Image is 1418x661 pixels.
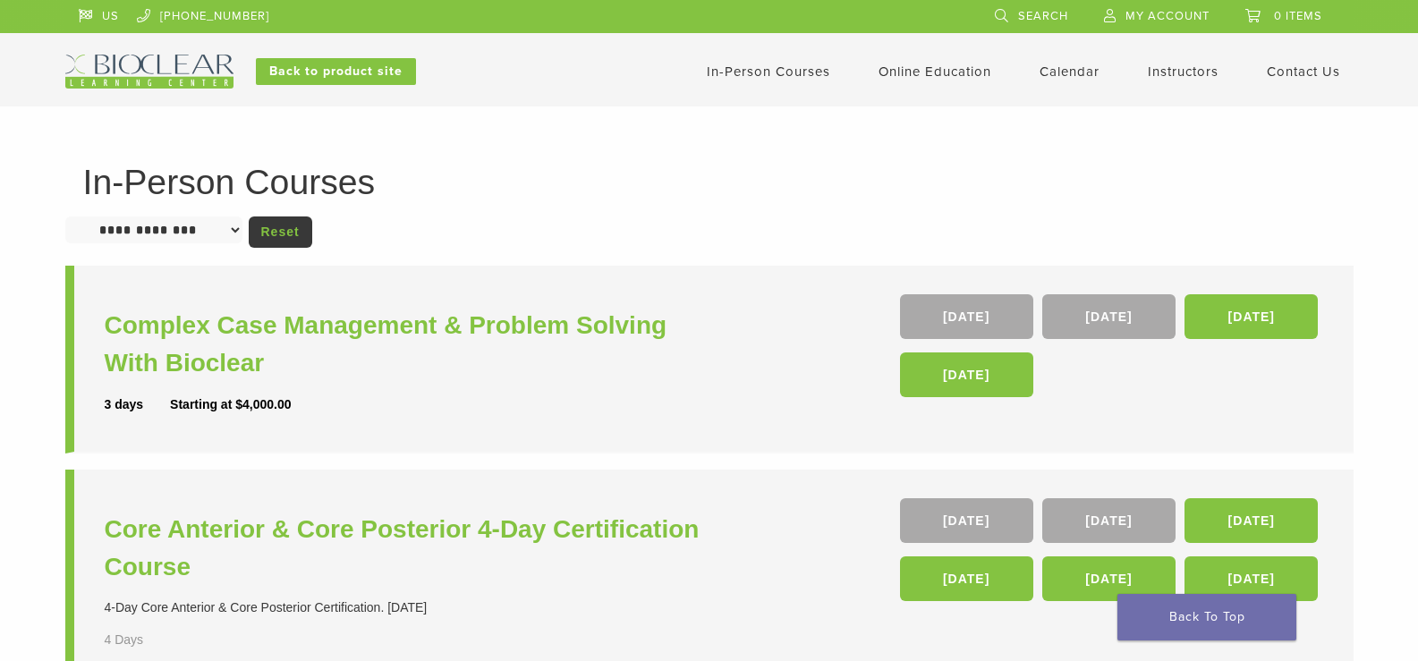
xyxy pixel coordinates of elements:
a: Complex Case Management & Problem Solving With Bioclear [105,307,714,382]
a: Calendar [1040,64,1100,80]
span: 0 items [1274,9,1322,23]
div: 4 Days [105,631,196,649]
div: , , , , , [900,498,1323,610]
div: 4-Day Core Anterior & Core Posterior Certification. [DATE] [105,598,714,617]
a: Back To Top [1117,594,1296,640]
a: Reset [249,216,312,248]
a: Online Education [879,64,991,80]
div: 3 days [105,395,171,414]
a: [DATE] [1184,498,1318,543]
a: Back to product site [256,58,416,85]
span: My Account [1125,9,1210,23]
a: Core Anterior & Core Posterior 4-Day Certification Course [105,511,714,586]
h1: In-Person Courses [83,165,1336,199]
a: Instructors [1148,64,1218,80]
a: [DATE] [1042,294,1176,339]
a: [DATE] [1042,498,1176,543]
div: Starting at $4,000.00 [170,395,291,414]
a: [DATE] [1042,556,1176,601]
a: [DATE] [900,556,1033,601]
a: [DATE] [1184,294,1318,339]
img: Bioclear [65,55,234,89]
a: Contact Us [1267,64,1340,80]
a: [DATE] [900,498,1033,543]
a: In-Person Courses [707,64,830,80]
span: Search [1018,9,1068,23]
a: [DATE] [1184,556,1318,601]
a: [DATE] [900,294,1033,339]
a: [DATE] [900,352,1033,397]
div: , , , [900,294,1323,406]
